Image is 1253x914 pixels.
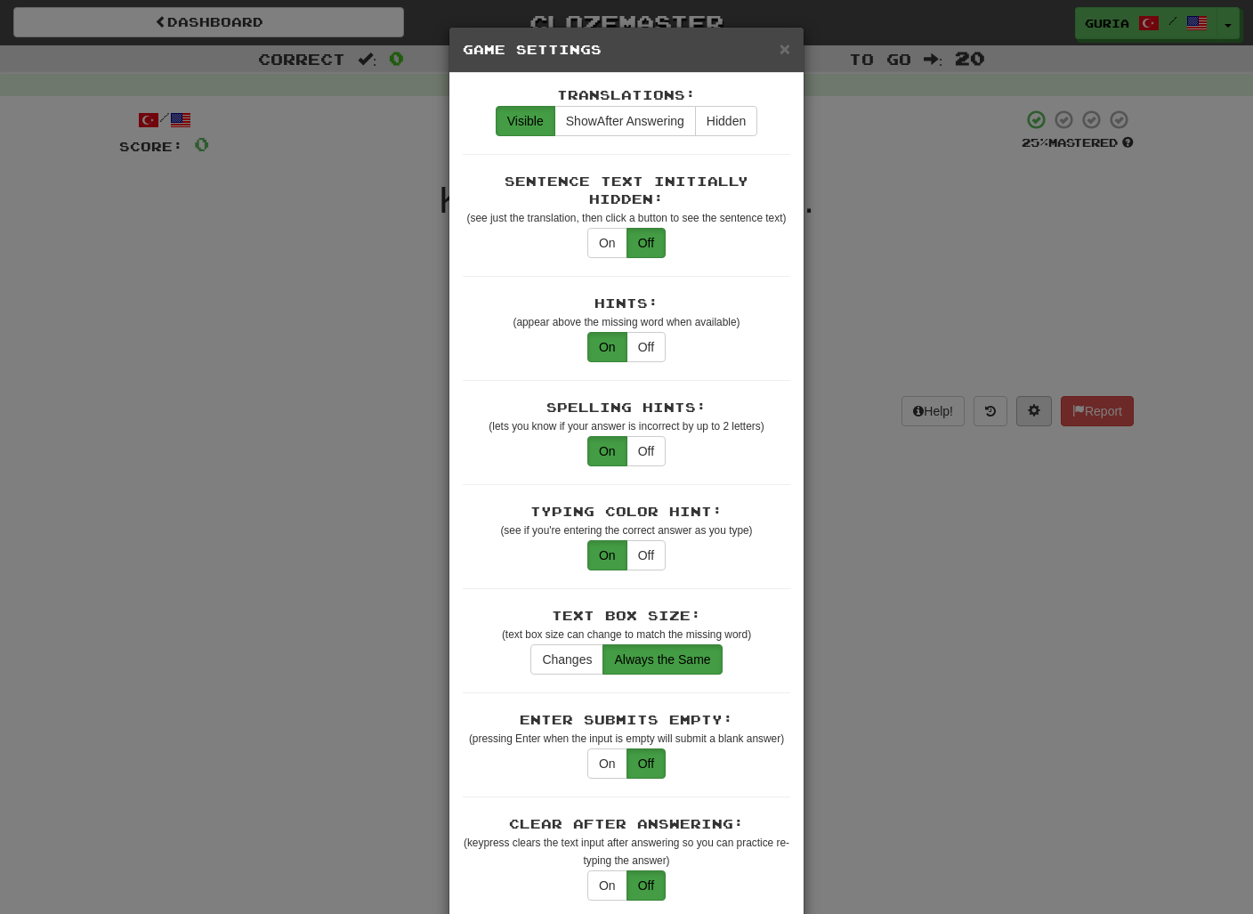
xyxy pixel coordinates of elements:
[587,228,627,258] button: On
[469,732,784,745] small: (pressing Enter when the input is empty will submit a blank answer)
[530,644,603,675] button: Changes
[602,644,722,675] button: Always the Same
[463,41,790,59] h5: Game Settings
[587,436,627,466] button: On
[489,420,764,433] small: (lets you know if your answer is incorrect by up to 2 letters)
[463,503,790,521] div: Typing Color Hint:
[626,870,666,901] button: Off
[464,837,789,867] small: (keypress clears the text input after answering so you can practice re-typing the answer)
[587,748,627,779] button: On
[463,295,790,312] div: Hints:
[513,316,740,328] small: (appear above the missing word when available)
[467,212,787,224] small: (see just the translation, then click a button to see the sentence text)
[463,86,790,104] div: Translations:
[780,38,790,59] span: ×
[463,815,790,833] div: Clear After Answering:
[496,106,555,136] button: Visible
[626,436,666,466] button: Off
[500,524,752,537] small: (see if you're entering the correct answer as you type)
[463,711,790,729] div: Enter Submits Empty:
[695,106,757,136] button: Hidden
[587,540,627,570] button: On
[626,228,666,258] button: Off
[626,748,666,779] button: Off
[566,114,597,128] span: Show
[502,628,751,641] small: (text box size can change to match the missing word)
[587,870,627,901] button: On
[626,540,666,570] button: Off
[587,332,627,362] button: On
[566,114,684,128] span: After Answering
[554,106,696,136] button: ShowAfter Answering
[463,607,790,625] div: Text Box Size:
[496,106,757,136] div: translations
[463,399,790,417] div: Spelling Hints:
[780,39,790,58] button: Close
[463,173,790,208] div: Sentence Text Initially Hidden:
[626,332,666,362] button: Off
